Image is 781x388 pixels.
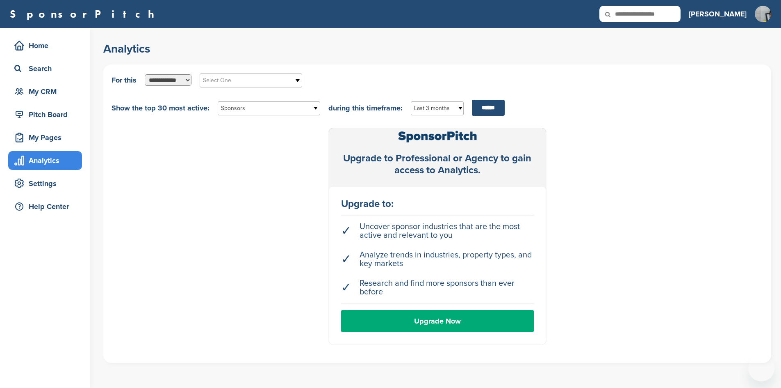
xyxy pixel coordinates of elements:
[341,247,534,272] li: Analyze trends in industries, property types, and key markets
[221,103,306,113] span: Sponsors
[341,218,534,244] li: Uncover sponsor industries that are the most active and relevant to you
[12,38,82,53] div: Home
[8,128,82,147] a: My Pages
[8,82,82,101] a: My CRM
[10,9,159,19] a: SponsorPitch
[8,151,82,170] a: Analytics
[112,104,209,112] span: Show the top 30 most active:
[12,176,82,191] div: Settings
[12,107,82,122] div: Pitch Board
[8,36,82,55] a: Home
[203,76,288,85] span: Select One
[341,199,534,209] div: Upgrade to:
[8,105,82,124] a: Pitch Board
[103,41,771,56] h2: Analytics
[689,8,747,20] h3: [PERSON_NAME]
[748,355,774,381] iframe: Button to launch messaging window
[12,61,82,76] div: Search
[112,76,137,84] span: For this
[12,84,82,99] div: My CRM
[329,153,546,177] div: Upgrade to Professional or Agency to gain access to Analytics.
[414,103,450,113] span: Last 3 months
[689,5,747,23] a: [PERSON_NAME]
[341,227,351,235] span: ✓
[8,174,82,193] a: Settings
[12,199,82,214] div: Help Center
[12,130,82,145] div: My Pages
[328,104,403,112] span: during this timeframe:
[8,197,82,216] a: Help Center
[12,153,82,168] div: Analytics
[341,310,534,332] a: Upgrade Now
[341,275,534,301] li: Research and find more sponsors than ever before
[8,59,82,78] a: Search
[341,255,351,264] span: ✓
[341,283,351,292] span: ✓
